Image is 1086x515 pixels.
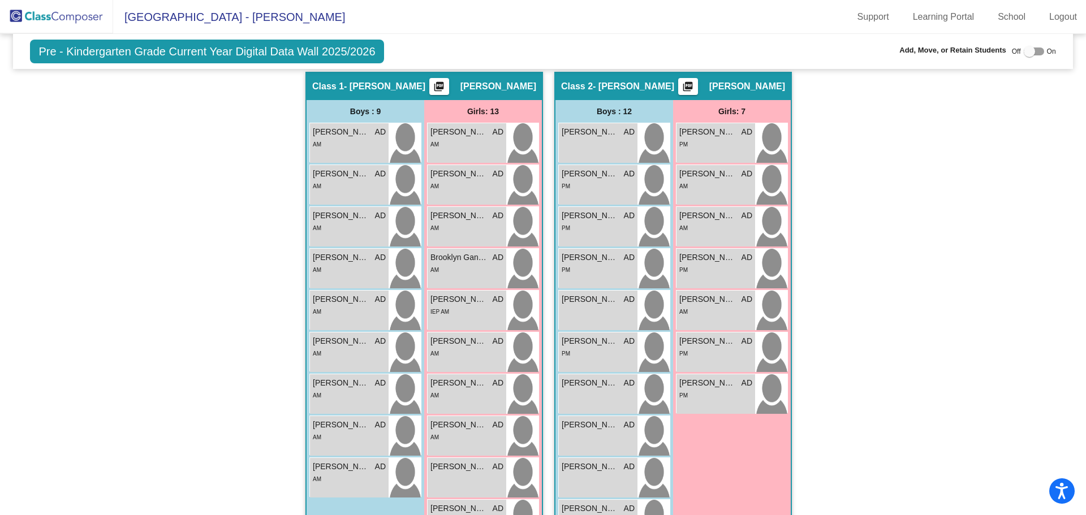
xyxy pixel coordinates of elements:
span: AM [679,309,688,315]
span: PM [679,141,688,148]
span: AD [624,210,635,222]
span: AD [493,377,503,389]
span: AM [313,392,321,399]
span: PM [562,183,570,189]
span: [PERSON_NAME] [562,168,618,180]
span: [PERSON_NAME] [430,377,487,389]
span: PM [679,350,688,357]
span: [PERSON_NAME] [460,81,536,92]
span: AD [742,335,752,347]
span: Pre - Kindergarten Grade Current Year Digital Data Wall 2025/2026 [30,40,383,63]
span: AM [430,225,439,231]
span: Off [1012,46,1021,57]
span: [PERSON_NAME] [313,377,369,389]
span: [GEOGRAPHIC_DATA] - [PERSON_NAME] [113,8,345,26]
span: AD [624,377,635,389]
span: [PERSON_NAME] [PERSON_NAME] [679,252,736,263]
span: [PERSON_NAME] [679,335,736,347]
span: Brooklyn Gantney [430,252,487,263]
span: AD [375,377,386,389]
span: AD [624,252,635,263]
span: AM [430,434,439,440]
span: AM [313,309,321,315]
span: [PERSON_NAME] [562,126,618,138]
span: PM [562,350,570,357]
span: AM [313,476,321,482]
span: - [PERSON_NAME] [593,81,674,92]
span: AD [493,168,503,180]
span: AM [430,392,439,399]
span: [PERSON_NAME] [709,81,785,92]
span: AD [375,419,386,431]
span: AM [430,350,439,357]
span: [PERSON_NAME] [313,126,369,138]
span: AD [624,461,635,473]
span: PM [562,267,570,273]
span: [PERSON_NAME] [679,377,736,389]
span: [PERSON_NAME] [562,293,618,305]
span: AD [493,335,503,347]
span: [PERSON_NAME] [313,293,369,305]
span: AM [430,267,439,273]
span: [PERSON_NAME] [430,461,487,473]
span: [PERSON_NAME] [562,210,618,222]
span: AD [375,168,386,180]
span: AM [313,183,321,189]
span: AD [624,126,635,138]
span: AD [493,503,503,514]
span: [PERSON_NAME] [430,126,487,138]
button: Print Students Details [429,78,449,95]
span: AD [742,126,752,138]
span: PM [562,225,570,231]
span: AD [493,252,503,263]
mat-icon: picture_as_pdf [681,81,695,97]
span: [PERSON_NAME] [313,168,369,180]
span: [PERSON_NAME] [679,293,736,305]
span: [PERSON_NAME] [562,377,618,389]
span: [PERSON_NAME] [313,461,369,473]
div: Girls: 7 [673,100,791,123]
span: [PERSON_NAME] [430,503,487,514]
span: Class 2 [561,81,593,92]
span: AM [313,434,321,440]
span: [PERSON_NAME] [679,126,736,138]
span: [PERSON_NAME] [679,168,736,180]
span: AM [313,225,321,231]
span: [PERSON_NAME] [430,168,487,180]
mat-icon: picture_as_pdf [432,81,446,97]
span: AM [313,267,321,273]
span: AD [493,461,503,473]
span: [PERSON_NAME] [562,335,618,347]
span: PM [679,267,688,273]
span: AD [742,168,752,180]
span: [PERSON_NAME] [313,419,369,431]
a: Logout [1040,8,1086,26]
span: [PERSON_NAME] [430,293,487,305]
span: AD [742,252,752,263]
span: AD [624,168,635,180]
span: AD [742,210,752,222]
span: AM [430,183,439,189]
span: [PERSON_NAME] [679,210,736,222]
span: On [1047,46,1056,57]
span: AM [430,141,439,148]
span: IEP AM [430,309,449,315]
span: AD [493,210,503,222]
span: AD [624,293,635,305]
span: AD [375,461,386,473]
span: [PERSON_NAME] [562,419,618,431]
span: AD [493,293,503,305]
span: PM [679,392,688,399]
a: School [989,8,1035,26]
span: [PERSON_NAME] [430,335,487,347]
span: AD [624,503,635,514]
span: AD [493,126,503,138]
span: AD [375,252,386,263]
span: Add, Move, or Retain Students [899,45,1006,56]
span: AD [624,419,635,431]
div: Girls: 13 [424,100,542,123]
div: Boys : 9 [307,100,424,123]
span: [PERSON_NAME] [313,210,369,222]
a: Support [848,8,898,26]
span: Class 1 [312,81,344,92]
